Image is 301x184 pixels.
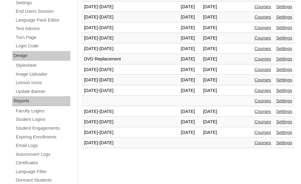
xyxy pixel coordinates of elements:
[15,116,70,123] a: Student Logins
[15,142,70,149] a: Email Logs
[82,138,178,148] td: [DATE]-[DATE]
[15,168,70,175] a: Language Filter
[254,4,271,9] a: Courses
[254,67,271,72] a: Courses
[201,33,222,43] td: [DATE]
[82,65,178,75] td: [DATE]-[DATE]
[179,54,200,64] td: [DATE]
[276,119,292,124] a: Settings
[254,56,271,61] a: Courses
[15,107,70,115] a: Faculty Logins
[15,159,70,167] a: Certificates
[276,109,292,114] a: Settings
[15,16,70,24] a: Language Pack Editor
[179,23,200,33] td: [DATE]
[15,79,70,87] a: Lesson Icons
[276,46,292,51] a: Settings
[15,25,70,32] a: Test Admins
[254,140,271,145] a: Courses
[254,130,271,135] a: Courses
[201,12,222,22] td: [DATE]
[276,25,292,30] a: Settings
[254,15,271,19] a: Courses
[179,128,200,138] td: [DATE]
[179,33,200,43] td: [DATE]
[15,124,70,132] a: Student Engagements
[276,77,292,82] a: Settings
[276,36,292,40] a: Settings
[276,15,292,19] a: Settings
[254,119,271,124] a: Courses
[15,151,70,158] a: Autoconvert Logs
[254,98,271,103] a: Courses
[276,130,292,135] a: Settings
[82,107,178,117] td: [DATE]-[DATE]
[276,4,292,9] a: Settings
[179,12,200,22] td: [DATE]
[12,96,70,106] div: Reports
[82,2,178,12] td: [DATE]-[DATE]
[254,77,271,82] a: Courses
[201,128,222,138] td: [DATE]
[82,23,178,33] td: [DATE]-[DATE]
[254,36,271,40] a: Courses
[15,70,70,78] a: Image Uploader
[179,107,200,117] td: [DATE]
[15,42,70,50] a: Login Code
[201,117,222,127] td: [DATE]
[15,133,70,141] a: Expiring Enrollments
[15,8,70,15] a: End Users Session
[82,54,178,64] td: DVD Replacement
[82,44,178,54] td: [DATE]-[DATE]
[276,56,292,61] a: Settings
[201,86,222,96] td: [DATE]
[15,88,70,95] a: Update Banner
[15,62,70,69] a: Stylesheet
[15,34,70,41] a: Turn Page
[276,140,292,145] a: Settings
[82,33,178,43] td: [DATE]-[DATE]
[276,88,292,93] a: Settings
[201,2,222,12] td: [DATE]
[276,67,292,72] a: Settings
[201,44,222,54] td: [DATE]
[179,86,200,96] td: [DATE]
[82,117,178,127] td: [DATE]-[DATE]
[82,128,178,138] td: [DATE]-[DATE]
[82,75,178,85] td: [DATE]-[DATE]
[201,107,222,117] td: [DATE]
[179,75,200,85] td: [DATE]
[276,98,292,103] a: Settings
[179,117,200,127] td: [DATE]
[12,51,70,61] div: Design
[179,2,200,12] td: [DATE]
[201,65,222,75] td: [DATE]
[15,176,70,184] a: Dormant Students
[201,23,222,33] td: [DATE]
[254,109,271,114] a: Courses
[179,44,200,54] td: [DATE]
[179,65,200,75] td: [DATE]
[254,46,271,51] a: Courses
[254,25,271,30] a: Courses
[201,54,222,64] td: [DATE]
[82,12,178,22] td: [DATE]-[DATE]
[254,88,271,93] a: Courses
[201,75,222,85] td: [DATE]
[82,86,178,96] td: [DATE]-[DATE]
